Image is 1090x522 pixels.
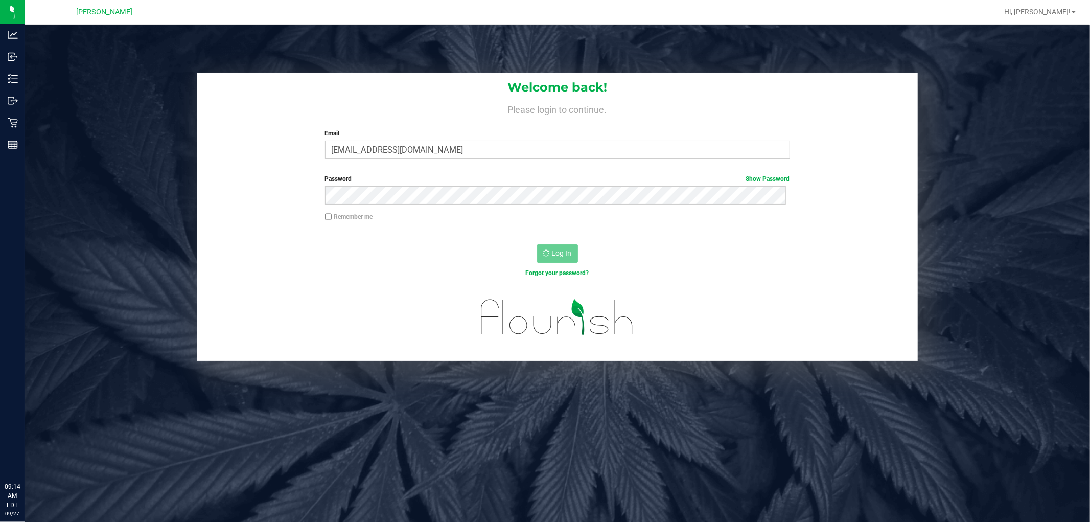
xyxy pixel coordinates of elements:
[325,175,352,183] span: Password
[8,30,18,40] inline-svg: Analytics
[325,212,373,221] label: Remember me
[76,8,132,16] span: [PERSON_NAME]
[537,244,578,263] button: Log In
[8,52,18,62] inline-svg: Inbound
[8,118,18,128] inline-svg: Retail
[325,129,790,138] label: Email
[8,96,18,106] inline-svg: Outbound
[526,269,589,277] a: Forgot your password?
[746,175,790,183] a: Show Password
[8,74,18,84] inline-svg: Inventory
[325,213,332,220] input: Remember me
[552,249,572,257] span: Log In
[5,482,20,510] p: 09:14 AM EDT
[467,288,647,346] img: flourish_logo.svg
[197,81,918,94] h1: Welcome back!
[197,102,918,115] h4: Please login to continue.
[5,510,20,517] p: 09/27
[8,140,18,150] inline-svg: Reports
[1004,8,1071,16] span: Hi, [PERSON_NAME]!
